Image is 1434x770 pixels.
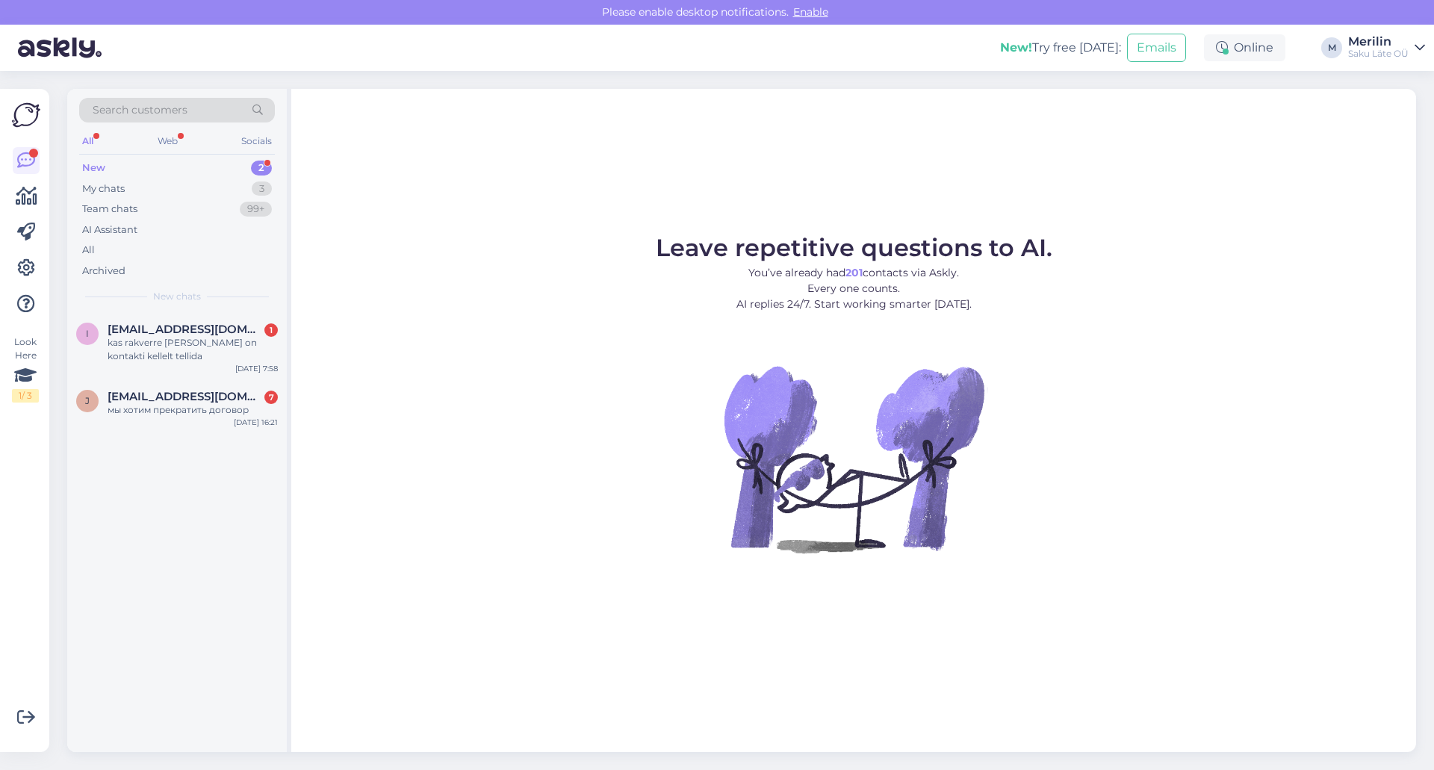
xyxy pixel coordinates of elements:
div: Saku Läte OÜ [1348,48,1409,60]
button: Emails [1127,34,1186,62]
b: New! [1000,40,1032,55]
div: 1 / 3 [12,389,39,403]
div: kas rakverre [PERSON_NAME] on kontakti kellelt tellida [108,336,278,363]
img: Askly Logo [12,101,40,129]
div: Merilin [1348,36,1409,48]
span: Search customers [93,102,187,118]
span: juri.malyshev@nvk.ee [108,390,263,403]
div: 99+ [240,202,272,217]
p: You’ve already had contacts via Askly. Every one counts. AI replies 24/7. Start working smarter [... [656,265,1052,312]
div: My chats [82,181,125,196]
div: Online [1204,34,1285,61]
div: [DATE] 16:21 [234,417,278,428]
span: Enable [789,5,833,19]
div: [DATE] 7:58 [235,363,278,374]
span: info@nowap.ee [108,323,263,336]
div: Web [155,131,181,151]
div: All [82,243,95,258]
div: Archived [82,264,125,279]
div: All [79,131,96,151]
div: M [1321,37,1342,58]
div: Socials [238,131,275,151]
div: Try free [DATE]: [1000,39,1121,57]
div: мы хотим прекратить договор [108,403,278,417]
div: Look Here [12,335,39,403]
span: j [85,395,90,406]
div: AI Assistant [82,223,137,237]
span: i [86,328,89,339]
div: Team chats [82,202,137,217]
b: 201 [845,266,863,279]
div: 7 [264,391,278,404]
div: 3 [252,181,272,196]
span: New chats [153,290,201,303]
div: 2 [251,161,272,176]
a: MerilinSaku Läte OÜ [1348,36,1425,60]
span: Leave repetitive questions to AI. [656,233,1052,262]
img: No Chat active [719,324,988,593]
div: 1 [264,323,278,337]
div: New [82,161,105,176]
